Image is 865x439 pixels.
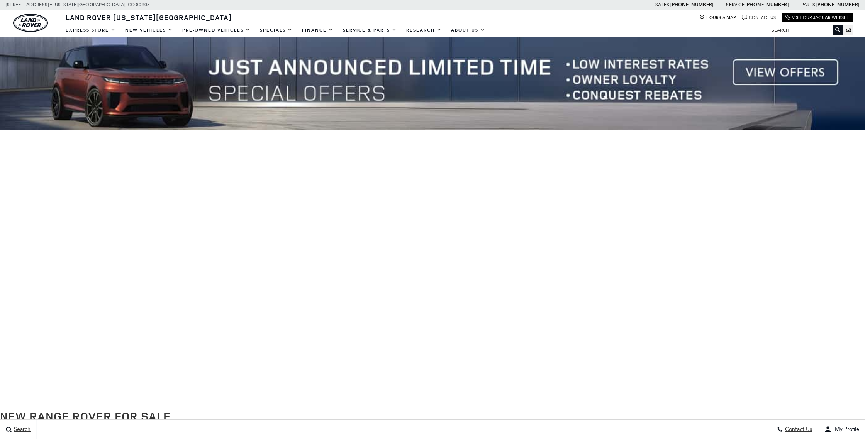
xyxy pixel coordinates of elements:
[446,24,490,37] a: About Us
[832,426,859,433] span: My Profile
[785,15,850,20] a: Visit Our Jaguar Website
[801,2,815,7] span: Parts
[338,24,402,37] a: Service & Parts
[61,24,490,37] nav: Main Navigation
[670,2,713,8] a: [PHONE_NUMBER]
[766,25,843,35] input: Search
[816,2,859,8] a: [PHONE_NUMBER]
[61,13,236,22] a: Land Rover [US_STATE][GEOGRAPHIC_DATA]
[726,2,744,7] span: Service
[61,24,120,37] a: EXPRESS STORE
[699,15,736,20] a: Hours & Map
[818,420,865,439] button: user-profile-menu
[13,14,48,32] a: land-rover
[746,2,789,8] a: [PHONE_NUMBER]
[178,24,255,37] a: Pre-Owned Vehicles
[13,14,48,32] img: Land Rover
[297,24,338,37] a: Finance
[255,24,297,37] a: Specials
[120,24,178,37] a: New Vehicles
[66,13,232,22] span: Land Rover [US_STATE][GEOGRAPHIC_DATA]
[742,15,776,20] a: Contact Us
[6,2,150,7] a: [STREET_ADDRESS] • [US_STATE][GEOGRAPHIC_DATA], CO 80905
[402,24,446,37] a: Research
[783,426,812,433] span: Contact Us
[655,2,669,7] span: Sales
[12,426,31,433] span: Search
